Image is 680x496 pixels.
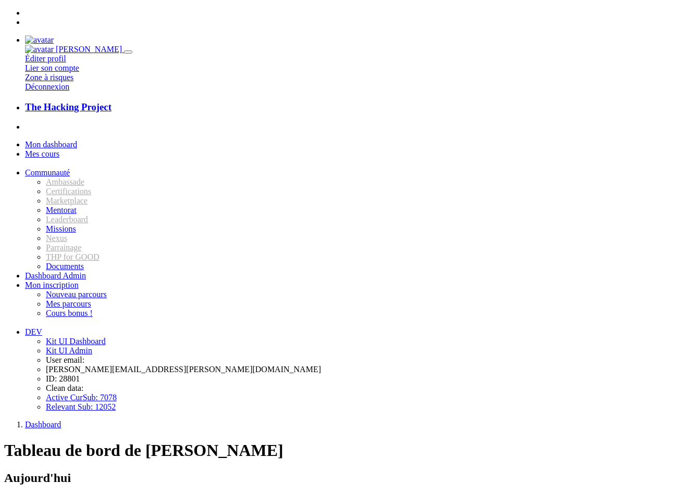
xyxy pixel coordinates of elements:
a: Relevant Sub: 12052 [46,402,116,411]
a: Mon dashboard [25,140,77,149]
h2: Aujourd'hui [4,471,676,485]
img: avatar [25,45,54,54]
li: [PERSON_NAME][EMAIL_ADDRESS][PERSON_NAME][DOMAIN_NAME] [46,365,676,374]
a: Cours bonus ! [46,309,93,317]
li: User email: [46,355,676,365]
a: Lier son compte [25,63,79,72]
h1: Tableau de bord de [PERSON_NAME] [4,441,676,460]
a: avatar [25,35,54,44]
a: Éditer profil [25,54,66,63]
a: Dashboard Admin [25,271,86,280]
a: Active CurSub: 7078 [46,393,117,402]
a: Mes cours [25,149,59,158]
a: Nouveau parcours [46,290,107,299]
a: Mentorat [46,206,77,214]
span: THP for GOOD [46,252,100,261]
li: Clean data: [46,384,676,393]
li: ID: 28801 [46,374,676,384]
a: Mes parcours [46,299,91,308]
span: translation missing: fr.dashboard.community.tabs.leaderboard [46,215,88,224]
a: Kit UI Dashboard [46,337,106,346]
a: avatar [PERSON_NAME] [25,45,124,54]
span: Marketplace [46,196,88,205]
span: Certifications [46,187,91,196]
a: Dashboard [25,420,61,429]
a: Communauté [25,168,70,177]
a: Missions [46,224,76,233]
span: Nexus [46,234,67,243]
a: Mon inscription [25,281,79,289]
span: [PERSON_NAME] [56,45,122,54]
a: The Hacking Project [25,101,676,113]
a: Zone à risques [25,73,73,82]
a: Documents [46,262,84,271]
span: Ambassade [46,177,84,186]
a: Leaderboard [46,215,88,224]
a: DEV [25,327,42,336]
span: Parrainage [46,243,81,252]
img: avatar [25,35,54,45]
a: Kit UI Admin [46,346,92,355]
a: Déconnexion [25,82,69,91]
